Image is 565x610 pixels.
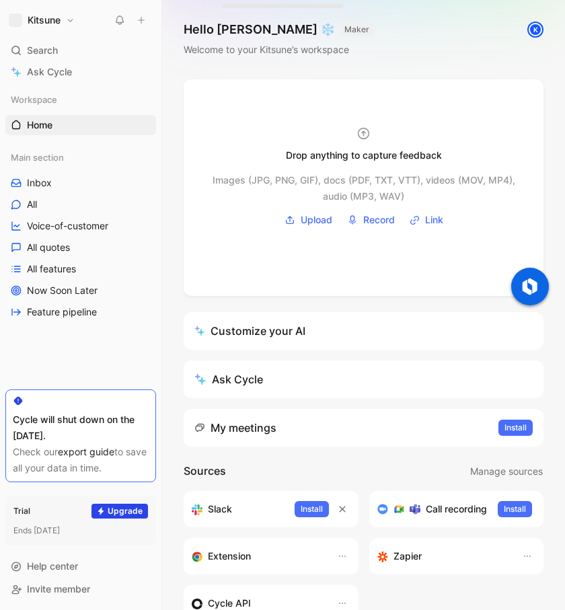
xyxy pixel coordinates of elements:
[363,212,395,228] span: Record
[184,360,543,398] button: Ask Cycle
[498,501,532,517] button: Install
[5,40,156,61] div: Search
[5,259,156,279] a: All features
[470,463,543,480] span: Manage sources
[13,412,149,444] div: Cycle will shut down on the [DATE].
[529,23,542,36] div: K
[184,22,373,38] h1: Hello [PERSON_NAME] ❄️
[5,173,156,193] a: Inbox
[208,501,232,517] h3: Slack
[58,446,114,457] a: export guide
[192,501,284,517] div: Sync your customers, send feedback and get updates in Slack
[504,502,526,516] span: Install
[405,210,448,230] button: Link
[280,210,337,230] button: Upload
[27,42,58,59] span: Search
[13,504,30,518] div: Trial
[5,11,78,30] button: Kitsune
[194,420,276,436] div: My meetings
[194,371,263,387] div: Ask Cycle
[5,237,156,258] a: All quotes
[184,463,226,480] h2: Sources
[301,502,323,516] span: Install
[5,280,156,301] a: Now Soon Later
[5,115,156,135] a: Home
[5,302,156,322] a: Feature pipeline
[208,548,251,564] h3: Extension
[27,241,70,254] span: All quotes
[5,89,156,110] div: Workspace
[5,147,156,322] div: Main sectionInboxAllVoice-of-customerAll quotesAll featuresNow Soon LaterFeature pipeline
[342,210,400,230] button: Record
[91,504,148,519] button: Upgrade
[194,323,305,339] div: Customize your AI
[301,212,332,228] span: Upload
[286,147,442,163] div: Drop anything to capture feedback
[28,14,61,26] h1: Kitsune
[11,151,64,164] span: Main section
[426,501,487,517] h3: Call recording
[27,176,52,190] span: Inbox
[13,444,149,476] div: Check our to save all your data in time.
[27,583,90,595] span: Invite member
[498,420,533,436] button: Install
[192,548,324,564] div: Capture feedback from anywhere on the web
[5,579,156,599] div: Invite member
[377,548,509,564] div: Capture feedback from thousands of sources with Zapier (survey results, recordings, sheets, etc).
[27,305,97,319] span: Feature pipeline
[27,64,72,80] span: Ask Cycle
[469,463,543,480] button: Manage sources
[27,262,76,276] span: All features
[27,560,78,572] span: Help center
[5,556,156,576] div: Help center
[5,216,156,236] a: Voice-of-customer
[27,198,37,211] span: All
[184,312,543,350] a: Customize your AI
[5,147,156,167] div: Main section
[377,501,487,517] div: Record & transcribe meetings from Zoom, Meet & Teams.
[27,118,52,132] span: Home
[11,93,57,106] span: Workspace
[184,42,373,58] div: Welcome to your Kitsune’s workspace
[13,524,148,537] div: Ends [DATE]
[425,212,443,228] span: Link
[393,548,422,564] h3: Zapier
[504,421,527,434] span: Install
[5,194,156,215] a: All
[5,62,156,82] a: Ask Cycle
[295,501,329,517] button: Install
[27,219,108,233] span: Voice-of-customer
[211,172,517,188] div: Images (JPG, PNG, GIF), docs (PDF, TXT, VTT), videos (MOV, MP4), audio (MP3, WAV)
[27,284,98,297] span: Now Soon Later
[340,23,373,36] button: MAKER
